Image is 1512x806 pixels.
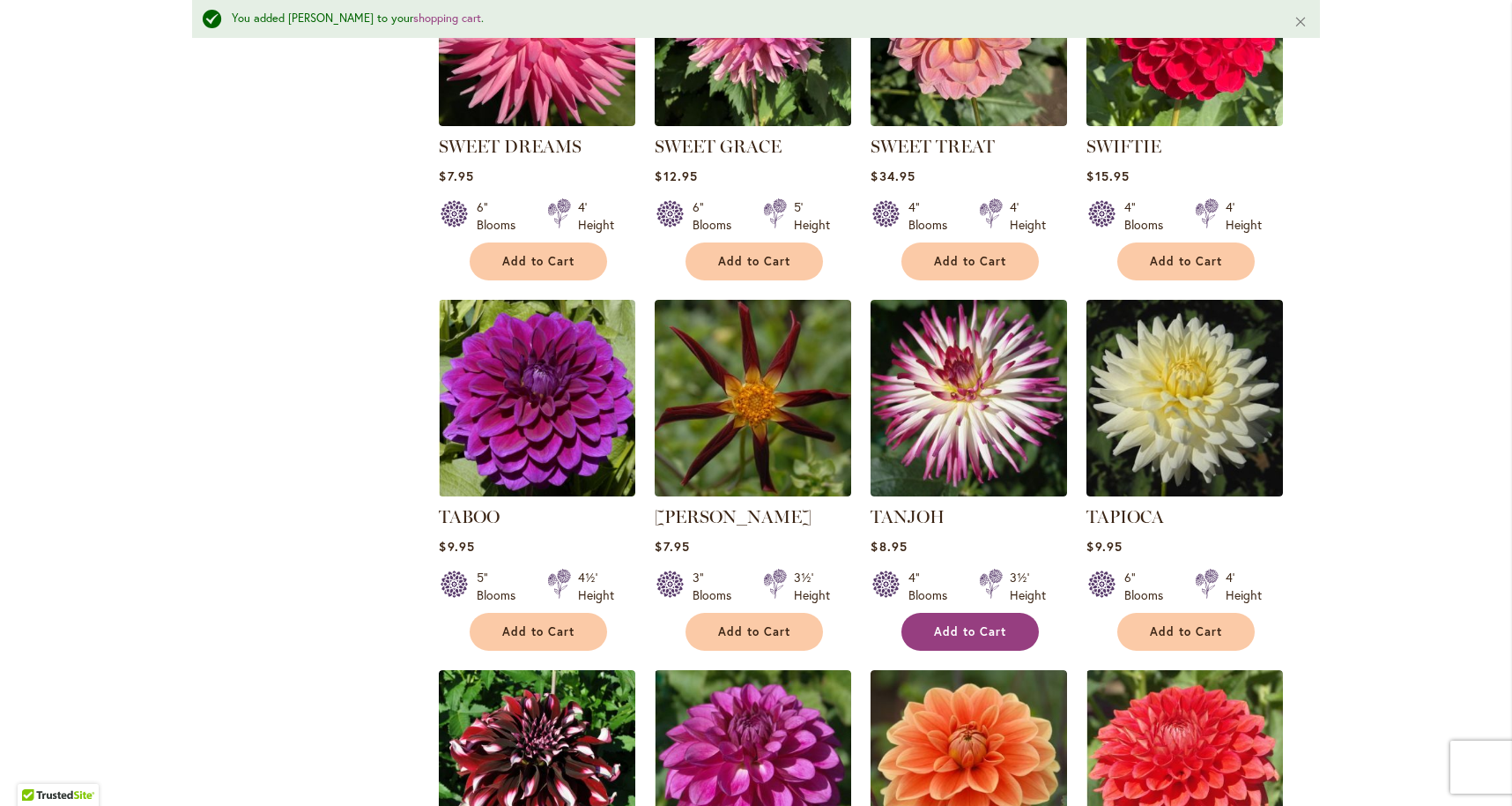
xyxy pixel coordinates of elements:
span: Add to Cart [718,624,790,639]
span: $12.95 [655,168,697,184]
a: TABOO [439,483,635,500]
div: 6" Blooms [693,198,742,234]
span: Add to Cart [502,254,574,269]
a: shopping cart [413,11,481,26]
button: Add to Cart [686,243,823,280]
button: Add to Cart [1117,613,1255,651]
div: 6" Blooms [1124,569,1174,604]
div: 5" Blooms [477,569,526,604]
span: $9.95 [1086,538,1122,555]
img: TAHOMA MOONSHOT [655,300,851,496]
a: TAHOMA MOONSHOT [655,483,851,500]
a: TABOO [439,506,500,527]
a: SWEET DREAMS [439,136,582,157]
div: 3½' Height [794,569,830,604]
button: Add to Cart [470,243,607,280]
span: $7.95 [655,538,689,555]
span: Add to Cart [502,624,574,639]
button: Add to Cart [901,613,1039,651]
span: $8.95 [871,538,907,555]
img: TANJOH [871,300,1067,496]
span: $7.95 [439,168,473,184]
span: Add to Cart [934,254,1006,269]
span: $34.95 [871,168,915,184]
button: Add to Cart [901,243,1039,280]
div: 4' Height [1010,198,1046,234]
div: 3½' Height [1010,569,1046,604]
div: 4' Height [578,198,614,234]
img: TABOO [439,300,635,496]
div: 3" Blooms [693,569,742,604]
div: 4" Blooms [1124,198,1174,234]
img: TAPIOCA [1086,300,1283,496]
button: Add to Cart [470,613,607,651]
a: SWEET TREAT [871,113,1067,130]
a: SWIFTIE [1086,113,1283,130]
span: Add to Cart [1150,624,1222,639]
div: 5' Height [794,198,830,234]
a: TAPIOCA [1086,483,1283,500]
div: 4' Height [1226,198,1262,234]
a: SWIFTIE [1086,136,1161,157]
a: TANJOH [871,483,1067,500]
span: Add to Cart [718,254,790,269]
span: Add to Cart [1150,254,1222,269]
iframe: Launch Accessibility Center [13,743,63,793]
button: Add to Cart [686,613,823,651]
div: 4" Blooms [908,198,958,234]
div: 4" Blooms [908,569,958,604]
a: SWEET GRACE [655,136,782,157]
div: You added [PERSON_NAME] to your . [232,11,1267,27]
div: 6" Blooms [477,198,526,234]
a: SWEET TREAT [871,136,995,157]
span: $9.95 [439,538,474,555]
a: [PERSON_NAME] [655,506,812,527]
div: 4½' Height [578,569,614,604]
a: TANJOH [871,506,945,527]
a: SWEET GRACE [655,113,851,130]
a: TAPIOCA [1086,506,1164,527]
div: 4' Height [1226,569,1262,604]
span: $15.95 [1086,168,1129,184]
span: Add to Cart [934,624,1006,639]
a: SWEET DREAMS [439,113,635,130]
button: Add to Cart [1117,243,1255,280]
